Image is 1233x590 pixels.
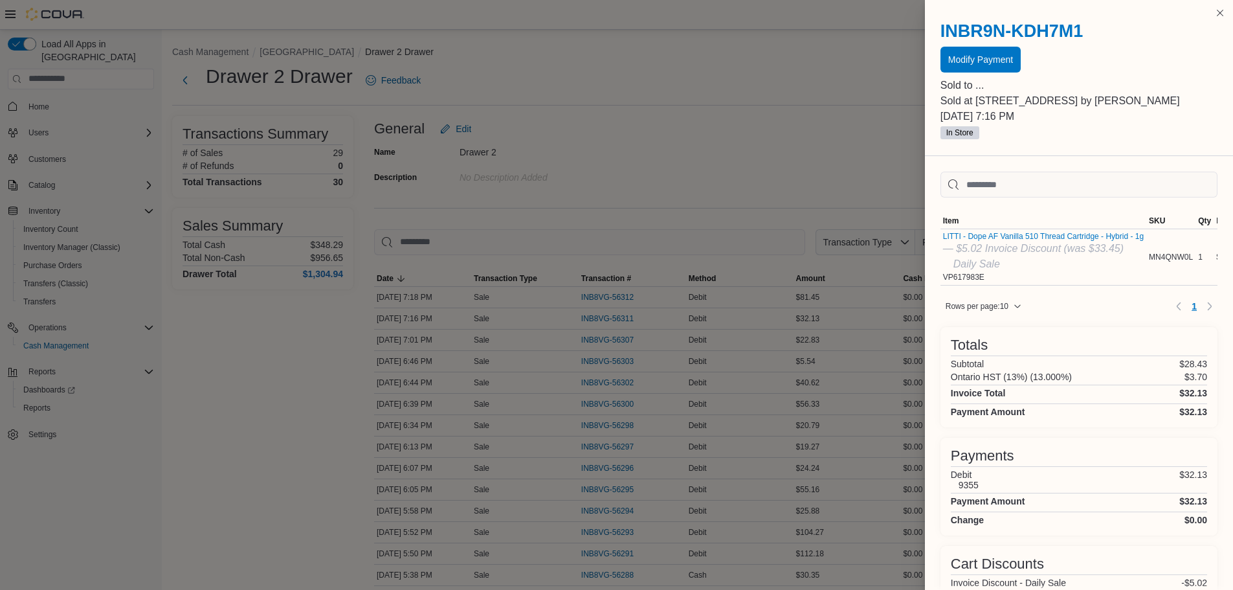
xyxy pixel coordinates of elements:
h3: Payments [951,448,1014,464]
p: [DATE] 7:16 PM [940,109,1217,124]
h4: $32.13 [1179,407,1207,417]
div: 1 [1195,249,1214,265]
h3: Totals [951,337,988,353]
button: Close this dialog [1212,5,1228,21]
input: This is a search bar. As you type, the results lower in the page will automatically filter. [940,172,1217,198]
p: $28.43 [1179,359,1207,369]
nav: Pagination for table: MemoryTable from EuiInMemoryTable [1171,296,1217,317]
h4: $32.13 [1179,496,1207,506]
button: LITTI - Dope AF Vanilla 510 Thread Cartridge - Hybrid - 1g [943,232,1144,241]
span: SKU [1149,216,1165,226]
div: — $5.02 Invoice Discount (was $33.45) [943,241,1144,256]
h4: Invoice Total [951,388,1006,398]
h6: Ontario HST (13%) (13.000%) [951,372,1072,382]
h4: Payment Amount [951,496,1025,506]
h3: Cart Discounts [951,556,1044,572]
div: VP617983E [943,232,1144,282]
button: Qty [1195,213,1214,229]
button: Page 1 of 1 [1186,296,1202,317]
button: Item [940,213,1146,229]
button: Next page [1202,299,1217,314]
h4: Payment Amount [951,407,1025,417]
h6: 9355 [959,480,979,490]
h6: Subtotal [951,359,984,369]
i: Daily Sale [953,258,1000,269]
span: Item [943,216,959,226]
h4: Change [951,515,984,525]
h6: Debit [951,470,979,480]
p: $32.13 [1179,470,1207,490]
span: MN4QNW0L [1149,252,1193,262]
h4: $0.00 [1184,515,1207,525]
h4: $32.13 [1179,388,1207,398]
p: Sold at [STREET_ADDRESS] by [PERSON_NAME] [940,93,1217,109]
ul: Pagination for table: MemoryTable from EuiInMemoryTable [1186,296,1202,317]
h6: Invoice Discount - Daily Sale [951,578,1066,588]
span: In Store [940,126,979,139]
p: $3.70 [1184,372,1207,382]
p: Sold to ... [940,78,1217,93]
p: -$5.02 [1181,578,1207,588]
span: Qty [1198,216,1211,226]
span: Rows per page : 10 [946,301,1008,312]
button: Previous page [1171,299,1186,314]
span: Modify Payment [948,53,1013,66]
h2: INBR9N-KDH7M1 [940,21,1217,41]
span: 1 [1192,300,1197,313]
button: SKU [1146,213,1195,229]
button: Modify Payment [940,47,1021,73]
span: In Store [946,127,973,139]
button: Rows per page:10 [940,299,1027,314]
